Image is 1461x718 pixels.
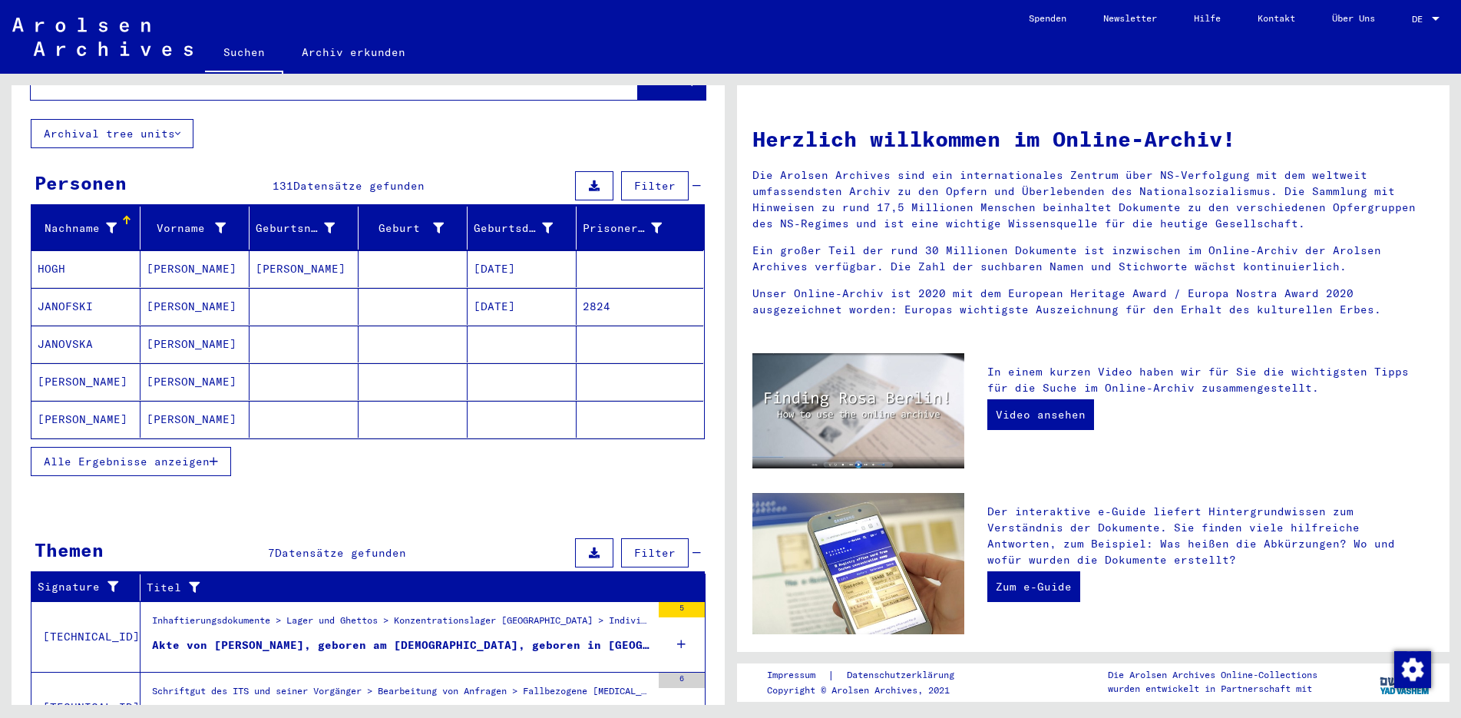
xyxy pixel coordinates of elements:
[152,684,651,706] div: Schriftgut des ITS und seiner Vorgänger > Bearbeitung von Anfragen > Fallbezogene [MEDICAL_DATA] ...
[31,447,231,476] button: Alle Ergebnisse anzeigen
[256,220,335,237] div: Geburtsname
[365,216,467,240] div: Geburt‏
[1377,663,1434,701] img: yv_logo.png
[474,216,576,240] div: Geburtsdatum
[293,179,425,193] span: Datensätze gefunden
[140,326,250,362] mat-cell: [PERSON_NAME]
[752,353,964,468] img: video.jpg
[621,538,689,567] button: Filter
[987,399,1094,430] a: Video ansehen
[140,288,250,325] mat-cell: [PERSON_NAME]
[468,250,577,287] mat-cell: [DATE]
[140,207,250,250] mat-header-cell: Vorname
[752,493,964,634] img: eguide.jpg
[250,250,359,287] mat-cell: [PERSON_NAME]
[1412,14,1429,25] span: DE
[987,504,1434,568] p: Der interaktive e-Guide liefert Hintergrundwissen zum Verständnis der Dokumente. Sie finden viele...
[659,602,705,617] div: 5
[140,401,250,438] mat-cell: [PERSON_NAME]
[35,536,104,564] div: Themen
[1108,668,1317,682] p: Die Arolsen Archives Online-Collections
[767,683,973,697] p: Copyright © Arolsen Archives, 2021
[38,579,121,595] div: Signature
[273,179,293,193] span: 131
[468,288,577,325] mat-cell: [DATE]
[752,167,1435,232] p: Die Arolsen Archives sind ein internationales Zentrum über NS-Verfolgung mit dem weltweit umfasse...
[140,363,250,400] mat-cell: [PERSON_NAME]
[147,575,686,600] div: Titel
[31,119,193,148] button: Archival tree units
[147,216,249,240] div: Vorname
[468,207,577,250] mat-header-cell: Geburtsdatum
[12,18,193,56] img: Arolsen_neg.svg
[1394,651,1431,688] img: Zustimmung ändern
[275,546,406,560] span: Datensätze gefunden
[205,34,283,74] a: Suchen
[283,34,424,71] a: Archiv erkunden
[31,288,140,325] mat-cell: JANOFSKI
[38,220,117,237] div: Nachname
[152,637,651,653] div: Akte von [PERSON_NAME], geboren am [DEMOGRAPHIC_DATA], geboren in [GEOGRAPHIC_DATA],[PERSON_NAME]...
[577,288,703,325] mat-cell: 2824
[268,546,275,560] span: 7
[1393,650,1430,687] div: Zustimmung ändern
[767,667,973,683] div: |
[38,575,140,600] div: Signature
[987,364,1434,396] p: In einem kurzen Video haben wir für Sie die wichtigsten Tipps für die Suche im Online-Archiv zusa...
[35,169,127,197] div: Personen
[634,546,676,560] span: Filter
[752,243,1435,275] p: Ein großer Teil der rund 30 Millionen Dokumente ist inzwischen im Online-Archiv der Arolsen Archi...
[767,667,828,683] a: Impressum
[752,123,1435,155] h1: Herzlich willkommen im Online-Archiv!
[583,220,662,237] div: Prisoner #
[31,601,140,672] td: [TECHNICAL_ID]
[152,614,651,635] div: Inhaftierungsdokumente > Lager und Ghettos > Konzentrationslager [GEOGRAPHIC_DATA] > Individuelle...
[659,673,705,688] div: 6
[31,363,140,400] mat-cell: [PERSON_NAME]
[987,571,1080,602] a: Zum e-Guide
[583,216,685,240] div: Prisoner #
[31,250,140,287] mat-cell: HOGH
[256,216,358,240] div: Geburtsname
[250,207,359,250] mat-header-cell: Geburtsname
[31,326,140,362] mat-cell: JANOVSKA
[38,216,140,240] div: Nachname
[140,250,250,287] mat-cell: [PERSON_NAME]
[474,220,553,237] div: Geburtsdatum
[359,207,468,250] mat-header-cell: Geburt‏
[147,580,667,596] div: Titel
[147,220,226,237] div: Vorname
[31,401,140,438] mat-cell: [PERSON_NAME]
[44,455,210,468] span: Alle Ergebnisse anzeigen
[634,179,676,193] span: Filter
[835,667,973,683] a: Datenschutzerklärung
[577,207,703,250] mat-header-cell: Prisoner #
[621,171,689,200] button: Filter
[1108,682,1317,696] p: wurden entwickelt in Partnerschaft mit
[31,207,140,250] mat-header-cell: Nachname
[365,220,444,237] div: Geburt‏
[752,286,1435,318] p: Unser Online-Archiv ist 2020 mit dem European Heritage Award / Europa Nostra Award 2020 ausgezeic...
